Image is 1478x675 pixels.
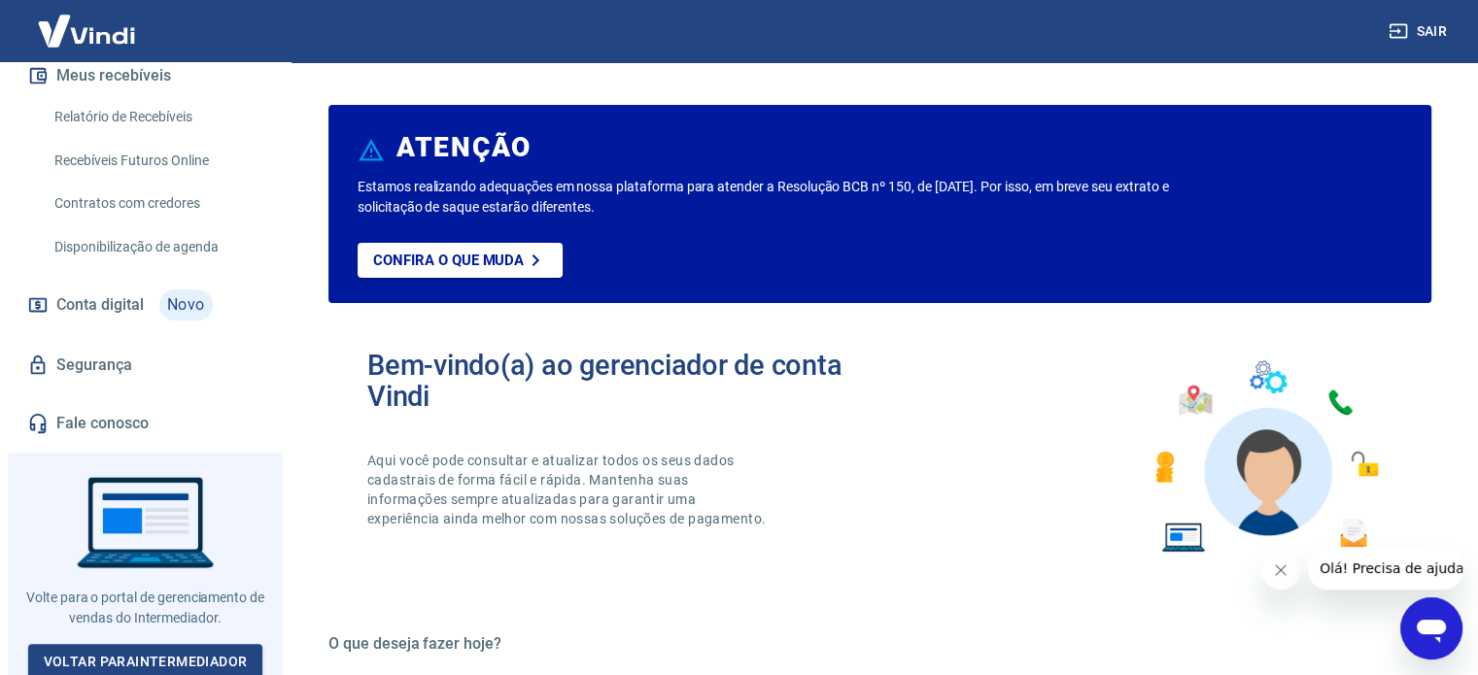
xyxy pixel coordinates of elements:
[23,344,267,387] a: Segurança
[159,289,213,321] span: Novo
[328,634,1431,654] h5: O que deseja fazer hoje?
[23,1,150,60] img: Vindi
[396,138,532,157] h6: ATENÇÃO
[47,97,267,137] a: Relatório de Recebíveis
[56,291,144,319] span: Conta digital
[47,227,267,267] a: Disponibilização de agenda
[358,243,563,278] a: Confira o que muda
[23,282,267,328] a: Conta digitalNovo
[1385,14,1455,50] button: Sair
[1261,551,1300,590] iframe: Fechar mensagem
[23,54,267,97] button: Meus recebíveis
[1308,547,1462,590] iframe: Mensagem da empresa
[367,350,880,412] h2: Bem-vindo(a) ao gerenciador de conta Vindi
[1138,350,1392,564] img: Imagem de um avatar masculino com diversos icones exemplificando as funcionalidades do gerenciado...
[1400,597,1462,659] iframe: Botão para abrir a janela de mensagens
[358,177,1193,218] p: Estamos realizando adequações em nossa plataforma para atender a Resolução BCB nº 150, de [DATE]....
[12,14,163,29] span: Olá! Precisa de ajuda?
[373,252,524,269] p: Confira o que muda
[23,402,267,445] a: Fale conosco
[47,184,267,223] a: Contratos com credores
[367,451,770,528] p: Aqui você pode consultar e atualizar todos os seus dados cadastrais de forma fácil e rápida. Mant...
[47,141,267,181] a: Recebíveis Futuros Online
